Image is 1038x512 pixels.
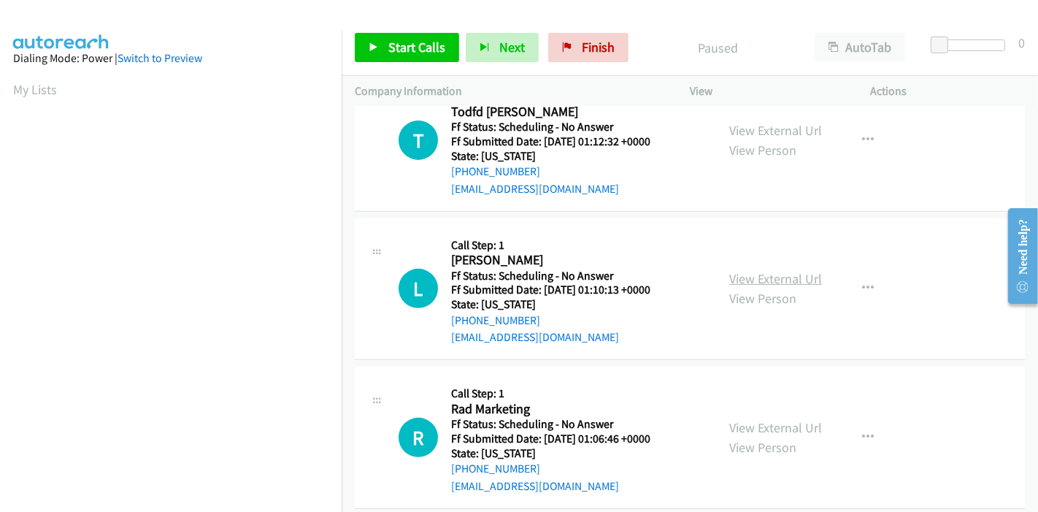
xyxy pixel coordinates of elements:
h2: [PERSON_NAME] [451,252,669,269]
span: Start Calls [388,39,445,56]
h5: Ff Status: Scheduling - No Answer [451,417,669,432]
div: 0 [1018,33,1025,53]
h5: Ff Submitted Date: [DATE] 01:10:13 +0000 [451,283,669,297]
div: Delay between calls (in seconds) [938,39,1005,51]
a: View External Url [729,122,822,139]
button: AutoTab [815,33,905,62]
h5: Ff Submitted Date: [DATE] 01:12:32 +0000 [451,134,669,149]
a: Finish [548,33,628,62]
a: View External Url [729,419,822,436]
div: The call is yet to be attempted [399,121,438,160]
p: Actions [871,83,1026,100]
a: [EMAIL_ADDRESS][DOMAIN_NAME] [451,330,619,344]
a: Start Calls [355,33,459,62]
h1: L [399,269,438,308]
h2: Rad Marketing [451,401,669,418]
h5: Ff Status: Scheduling - No Answer [451,269,669,283]
h5: State: [US_STATE] [451,297,669,312]
h5: Call Step: 1 [451,386,669,401]
p: Paused [648,38,788,58]
span: Finish [582,39,615,56]
h2: Todfd [PERSON_NAME] [451,104,669,121]
a: View Person [729,439,796,456]
a: View Person [729,290,796,307]
h1: R [399,418,438,457]
a: [EMAIL_ADDRESS][DOMAIN_NAME] [451,479,619,493]
h5: Ff Submitted Date: [DATE] 01:06:46 +0000 [451,432,669,446]
h5: Call Step: 1 [451,238,669,253]
iframe: Resource Center [996,198,1038,314]
a: Switch to Preview [118,51,202,65]
h5: State: [US_STATE] [451,446,669,461]
p: View [690,83,845,100]
h1: T [399,121,438,160]
p: Company Information [355,83,664,100]
a: View External Url [729,270,822,287]
a: View Person [729,142,796,158]
a: [PHONE_NUMBER] [451,462,540,475]
div: Dialing Mode: Power | [13,50,328,67]
span: Next [499,39,525,56]
a: [EMAIL_ADDRESS][DOMAIN_NAME] [451,182,619,196]
a: My Lists [13,81,57,98]
a: [PHONE_NUMBER] [451,164,540,178]
div: The call is yet to be attempted [399,269,438,308]
div: The call is yet to be attempted [399,418,438,457]
h5: State: [US_STATE] [451,149,669,164]
a: [PHONE_NUMBER] [451,313,540,327]
button: Next [466,33,539,62]
h5: Ff Status: Scheduling - No Answer [451,120,669,134]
